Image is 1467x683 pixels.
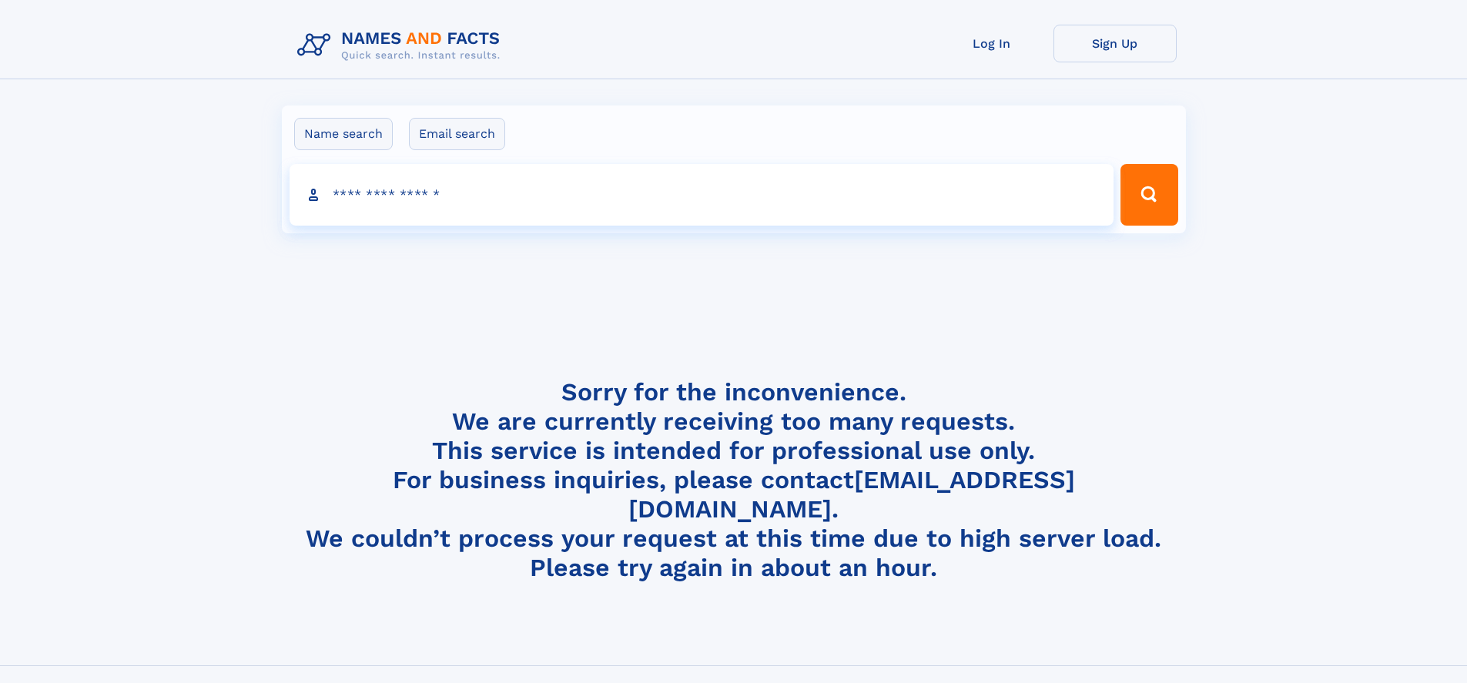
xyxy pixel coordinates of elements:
[291,25,513,66] img: Logo Names and Facts
[628,465,1075,524] a: [EMAIL_ADDRESS][DOMAIN_NAME]
[294,118,393,150] label: Name search
[409,118,505,150] label: Email search
[290,164,1114,226] input: search input
[291,377,1177,583] h4: Sorry for the inconvenience. We are currently receiving too many requests. This service is intend...
[930,25,1053,62] a: Log In
[1120,164,1177,226] button: Search Button
[1053,25,1177,62] a: Sign Up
